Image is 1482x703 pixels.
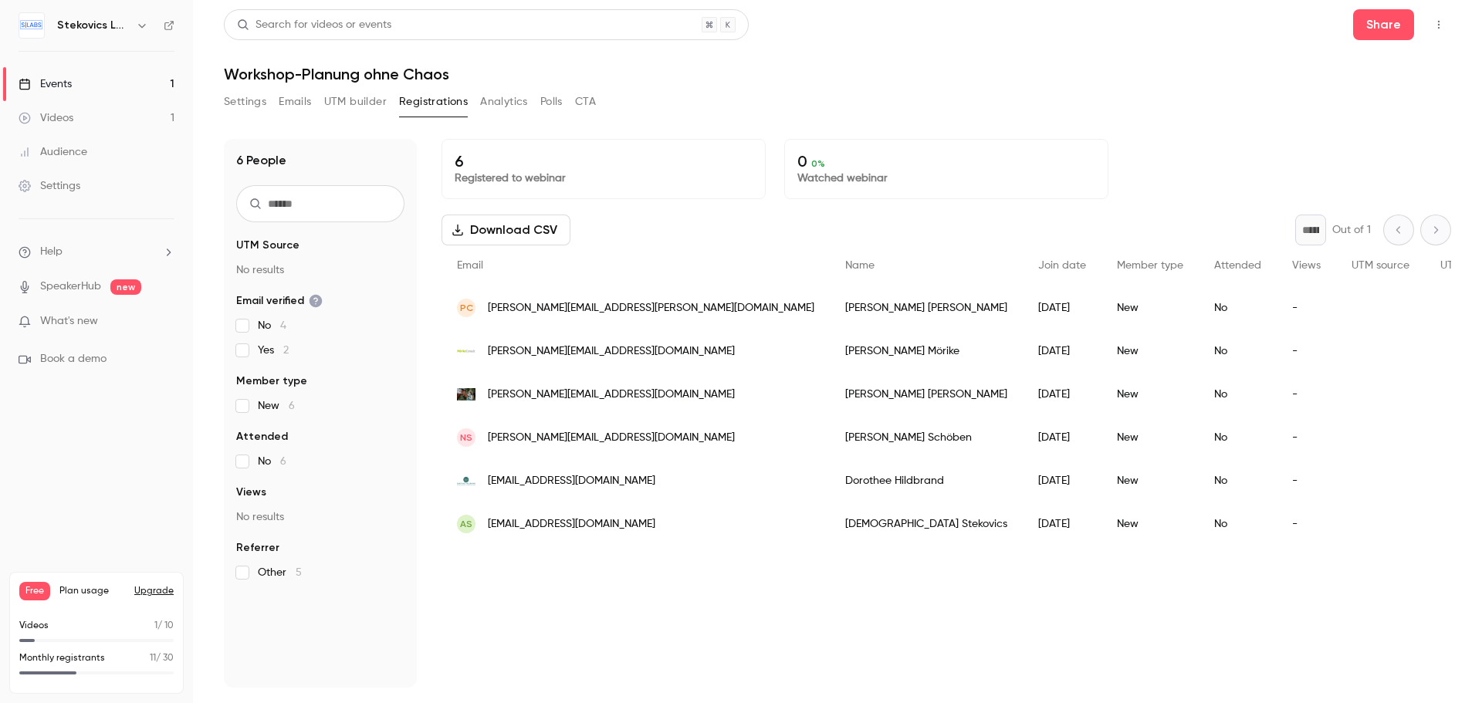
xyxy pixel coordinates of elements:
[460,301,473,315] span: PC
[59,585,125,597] span: Plan usage
[1023,502,1101,546] div: [DATE]
[488,343,735,360] span: [PERSON_NAME][EMAIL_ADDRESS][DOMAIN_NAME]
[830,373,1023,416] div: [PERSON_NAME] [PERSON_NAME]
[455,152,753,171] p: 6
[57,18,130,33] h6: Stekovics LABS
[237,17,391,33] div: Search for videos or events
[19,619,49,633] p: Videos
[40,279,101,295] a: SpeakerHub
[1117,260,1183,271] span: Member type
[540,90,563,114] button: Polls
[1214,260,1261,271] span: Attended
[1199,373,1277,416] div: No
[19,144,87,160] div: Audience
[1292,260,1321,271] span: Views
[280,456,286,467] span: 6
[19,178,80,194] div: Settings
[258,343,289,358] span: Yes
[258,318,286,333] span: No
[19,110,73,126] div: Videos
[457,388,475,401] img: lenakaul.de
[1038,260,1086,271] span: Join date
[258,398,295,414] span: New
[154,621,157,630] span: 1
[488,516,655,532] span: [EMAIL_ADDRESS][DOMAIN_NAME]
[236,540,279,556] span: Referrer
[830,286,1023,330] div: [PERSON_NAME] [PERSON_NAME]
[811,158,825,169] span: 0 %
[1277,416,1336,459] div: -
[457,342,475,360] img: sales4good.org
[575,90,596,114] button: CTA
[797,171,1095,186] p: Watched webinar
[399,90,468,114] button: Registrations
[830,459,1023,502] div: Dorothee Hildbrand
[830,502,1023,546] div: [DEMOGRAPHIC_DATA] Stekovics
[19,13,44,38] img: Stekovics LABS
[280,320,286,331] span: 4
[40,244,63,260] span: Help
[258,565,302,580] span: Other
[1353,9,1414,40] button: Share
[1101,459,1199,502] div: New
[110,279,141,295] span: new
[488,300,814,316] span: [PERSON_NAME][EMAIL_ADDRESS][PERSON_NAME][DOMAIN_NAME]
[224,90,266,114] button: Settings
[236,262,404,278] p: No results
[134,585,174,597] button: Upgrade
[488,473,655,489] span: [EMAIL_ADDRESS][DOMAIN_NAME]
[1023,459,1101,502] div: [DATE]
[460,517,472,531] span: AS
[830,416,1023,459] div: [PERSON_NAME] Schöben
[1101,330,1199,373] div: New
[1277,459,1336,502] div: -
[236,429,288,444] span: Attended
[1352,260,1409,271] span: UTM source
[830,330,1023,373] div: [PERSON_NAME] Mörike
[1332,222,1371,238] p: Out of 1
[1199,330,1277,373] div: No
[442,215,570,245] button: Download CSV
[1199,416,1277,459] div: No
[19,651,105,665] p: Monthly registrants
[296,567,302,578] span: 5
[1199,502,1277,546] div: No
[236,485,266,500] span: Views
[236,509,404,525] p: No results
[236,238,299,253] span: UTM Source
[457,476,475,485] img: dorothee-hildbrand.de
[289,401,295,411] span: 6
[1023,373,1101,416] div: [DATE]
[845,260,875,271] span: Name
[236,151,286,170] h1: 6 People
[488,387,735,403] span: [PERSON_NAME][EMAIL_ADDRESS][DOMAIN_NAME]
[1101,502,1199,546] div: New
[460,431,472,444] span: NS
[150,654,156,663] span: 11
[1023,286,1101,330] div: [DATE]
[154,619,174,633] p: / 10
[236,238,404,580] section: facet-groups
[40,313,98,330] span: What's new
[1023,416,1101,459] div: [DATE]
[1101,416,1199,459] div: New
[19,244,174,260] li: help-dropdown-opener
[457,260,483,271] span: Email
[40,351,107,367] span: Book a demo
[279,90,311,114] button: Emails
[1277,373,1336,416] div: -
[324,90,387,114] button: UTM builder
[488,430,735,446] span: [PERSON_NAME][EMAIL_ADDRESS][DOMAIN_NAME]
[224,65,1451,83] h1: Workshop-Planung ohne Chaos
[1101,373,1199,416] div: New
[150,651,174,665] p: / 30
[1199,459,1277,502] div: No
[258,454,286,469] span: No
[236,293,323,309] span: Email verified
[19,76,72,92] div: Events
[1199,286,1277,330] div: No
[236,373,307,389] span: Member type
[1277,330,1336,373] div: -
[1277,502,1336,546] div: -
[480,90,528,114] button: Analytics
